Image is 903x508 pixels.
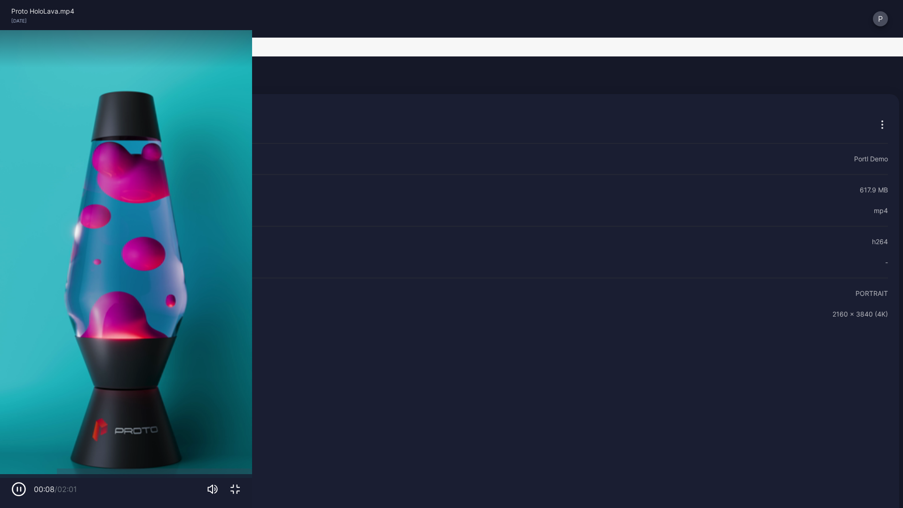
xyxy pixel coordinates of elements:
button: P [873,11,888,26]
div: PORTRAIT [855,288,888,299]
div: Portl Demo [854,153,888,165]
div: h264 [872,236,888,247]
div: mp4 [874,205,888,216]
div: 617.9 MB [860,184,888,196]
div: 2160 x 3840 (4K) [832,309,888,320]
div: - [885,257,888,268]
